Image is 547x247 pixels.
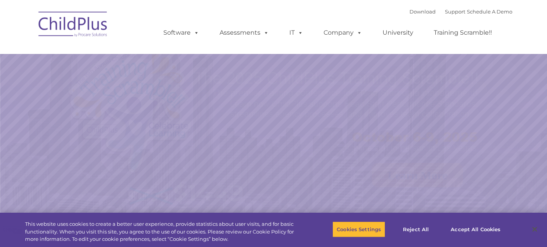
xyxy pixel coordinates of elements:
a: University [375,25,421,40]
a: Software [156,25,207,40]
a: Company [316,25,370,40]
a: Training Scramble!! [426,25,500,40]
a: Schedule A Demo [467,8,512,15]
font: | [409,8,512,15]
img: ChildPlus by Procare Solutions [35,6,112,45]
a: IT [282,25,311,40]
div: This website uses cookies to create a better user experience, provide statistics about user visit... [25,220,301,243]
button: Close [526,221,543,238]
a: Download [409,8,436,15]
a: Support [445,8,465,15]
button: Accept All Cookies [446,221,505,237]
button: Cookies Settings [332,221,385,237]
button: Reject All [392,221,440,237]
a: Assessments [212,25,277,40]
a: Learn More [372,163,463,187]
